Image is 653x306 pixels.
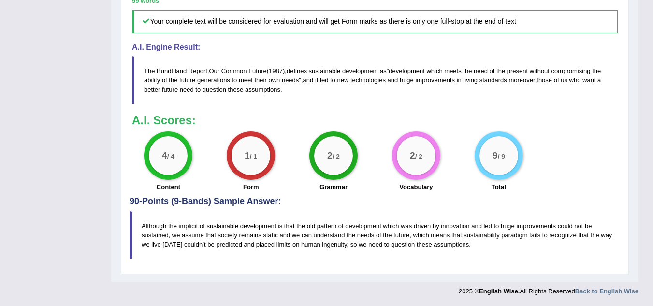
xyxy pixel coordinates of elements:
span: living [463,76,478,84]
big: 2 [327,150,333,161]
span: sustainable [309,67,341,74]
small: / 9 [497,153,505,160]
span: The [144,67,155,74]
span: as [380,67,387,74]
span: of [162,76,167,84]
div: 2025 © All Rights Reserved [459,282,638,296]
strong: English Wise. [479,288,520,295]
span: these [228,86,244,93]
small: / 4 [167,153,174,160]
span: improvements [415,76,455,84]
blockquote: Although the implicit of sustainable development is that the old pattern of development which was... [130,211,620,259]
big: 2 [410,150,415,161]
span: the [496,67,505,74]
span: new [337,76,348,84]
span: needs [282,76,299,84]
span: development [342,67,378,74]
span: Our [209,67,220,74]
span: it [315,76,319,84]
span: led [320,76,328,84]
h5: Your complete text will be considered for evaluation and will get Form marks as there is only one... [132,10,618,33]
span: the [463,67,472,74]
span: own [268,76,280,84]
span: ability [144,76,160,84]
small: / 2 [333,153,340,160]
span: to [195,86,201,93]
span: 1987 [269,67,283,74]
span: Bundt [157,67,173,74]
span: future [162,86,178,93]
span: to [330,76,335,84]
span: meets [444,67,461,74]
span: and [303,76,314,84]
span: technologies [350,76,386,84]
span: us [561,76,567,84]
a: Back to English Wise [575,288,638,295]
span: to [232,76,237,84]
big: 1 [245,150,250,161]
small: / 1 [250,153,257,160]
span: those [537,76,552,84]
span: which [426,67,442,74]
span: without [530,67,550,74]
span: future [179,76,195,84]
h4: A.I. Engine Result: [132,43,618,52]
span: standards [479,76,507,84]
span: the [169,76,177,84]
span: moreover [508,76,535,84]
small: / 2 [415,153,422,160]
span: huge [400,76,414,84]
span: assumptions [245,86,280,93]
label: Vocabulary [399,182,433,191]
span: a [597,76,601,84]
blockquote: , ( ), " ", , , . [132,56,618,104]
span: the [592,67,601,74]
b: A.I. Scores: [132,114,196,127]
label: Total [492,182,506,191]
label: Content [157,182,180,191]
span: present [507,67,528,74]
span: of [554,76,559,84]
big: 9 [493,150,498,161]
span: question [203,86,226,93]
span: defines [287,67,307,74]
span: development [389,67,424,74]
span: and [388,76,398,84]
big: 4 [162,150,167,161]
span: compromising [551,67,591,74]
span: meet [239,76,253,84]
label: Grammar [319,182,348,191]
span: of [490,67,495,74]
span: Future [248,67,267,74]
span: generations [197,76,230,84]
span: need [180,86,194,93]
span: better [144,86,160,93]
span: who [569,76,581,84]
span: want [582,76,595,84]
label: Form [243,182,259,191]
span: in [457,76,462,84]
span: Report [189,67,207,74]
span: need [474,67,488,74]
span: Common [221,67,247,74]
span: land [175,67,187,74]
span: their [255,76,267,84]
